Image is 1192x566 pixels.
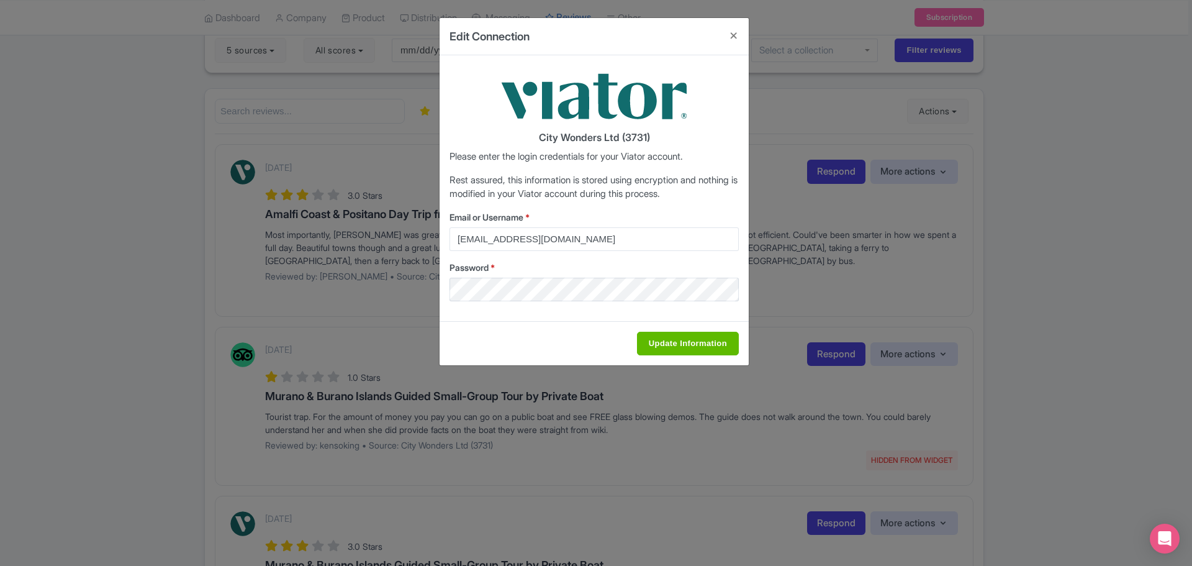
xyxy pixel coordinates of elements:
[719,18,749,53] button: Close
[449,150,739,164] p: Please enter the login credentials for your Viator account.
[449,28,530,45] h4: Edit Connection
[637,332,739,355] input: Update Information
[501,65,687,127] img: viator-9033d3fb01e0b80761764065a76b653a.png
[449,262,489,273] span: Password
[449,132,739,144] h4: City Wonders Ltd (3731)
[1150,524,1180,554] div: Open Intercom Messenger
[449,212,523,222] span: Email or Username
[449,173,739,201] p: Rest assured, this information is stored using encryption and nothing is modified in your Viator ...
